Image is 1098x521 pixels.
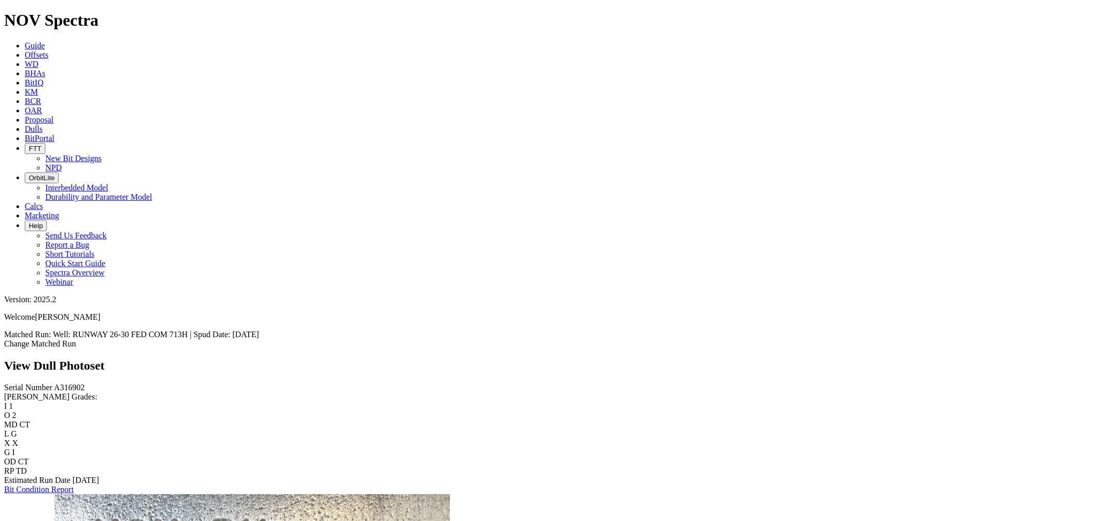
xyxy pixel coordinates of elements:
[45,193,152,201] a: Durability and Parameter Model
[29,145,41,152] span: FTT
[4,330,51,339] span: Matched Run:
[20,420,30,429] span: CT
[45,183,108,192] a: Interbedded Model
[18,457,28,466] span: CT
[25,202,43,211] a: Calcs
[25,78,43,87] a: BitIQ
[25,172,59,183] button: OrbitLite
[45,259,105,268] a: Quick Start Guide
[25,211,59,220] a: Marketing
[25,97,41,106] a: BCR
[4,11,1094,30] h1: NOV Spectra
[45,231,107,240] a: Send Us Feedback
[25,60,39,68] a: WD
[45,154,101,163] a: New Bit Designs
[9,402,13,410] span: 1
[45,277,73,286] a: Webinar
[12,439,19,447] span: X
[25,143,45,154] button: FTT
[4,429,9,438] label: L
[54,383,85,392] span: A316902
[25,50,48,59] a: Offsets
[25,41,45,50] a: Guide
[45,268,104,277] a: Spectra Overview
[29,222,43,230] span: Help
[29,174,55,182] span: OrbitLite
[45,250,95,258] a: Short Tutorials
[16,466,27,475] span: TD
[4,466,14,475] label: RP
[4,485,74,494] a: Bit Condition Report
[4,476,71,484] label: Estimated Run Date
[25,220,47,231] button: Help
[4,457,16,466] label: OD
[25,134,55,143] a: BitPortal
[25,115,54,124] a: Proposal
[4,420,18,429] label: MD
[4,448,10,457] label: G
[4,392,1094,402] div: [PERSON_NAME] Grades:
[12,448,15,457] span: I
[35,312,100,321] span: [PERSON_NAME]
[4,339,76,348] a: Change Matched Run
[25,125,43,133] a: Dulls
[25,69,45,78] a: BHAs
[25,106,42,115] a: OAR
[45,240,89,249] a: Report a Bug
[73,476,99,484] span: [DATE]
[45,163,62,172] a: NPD
[12,411,16,420] span: 2
[4,383,53,392] label: Serial Number
[4,312,1094,322] p: Welcome
[53,330,259,339] span: Well: RUNWAY 26-30 FED COM 713H | Spud Date: [DATE]
[4,295,1094,304] div: Version: 2025.2
[4,359,1094,373] h2: View Dull Photoset
[4,411,10,420] label: O
[11,429,17,438] span: G
[4,402,7,410] label: I
[4,439,10,447] label: X
[25,88,38,96] a: KM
